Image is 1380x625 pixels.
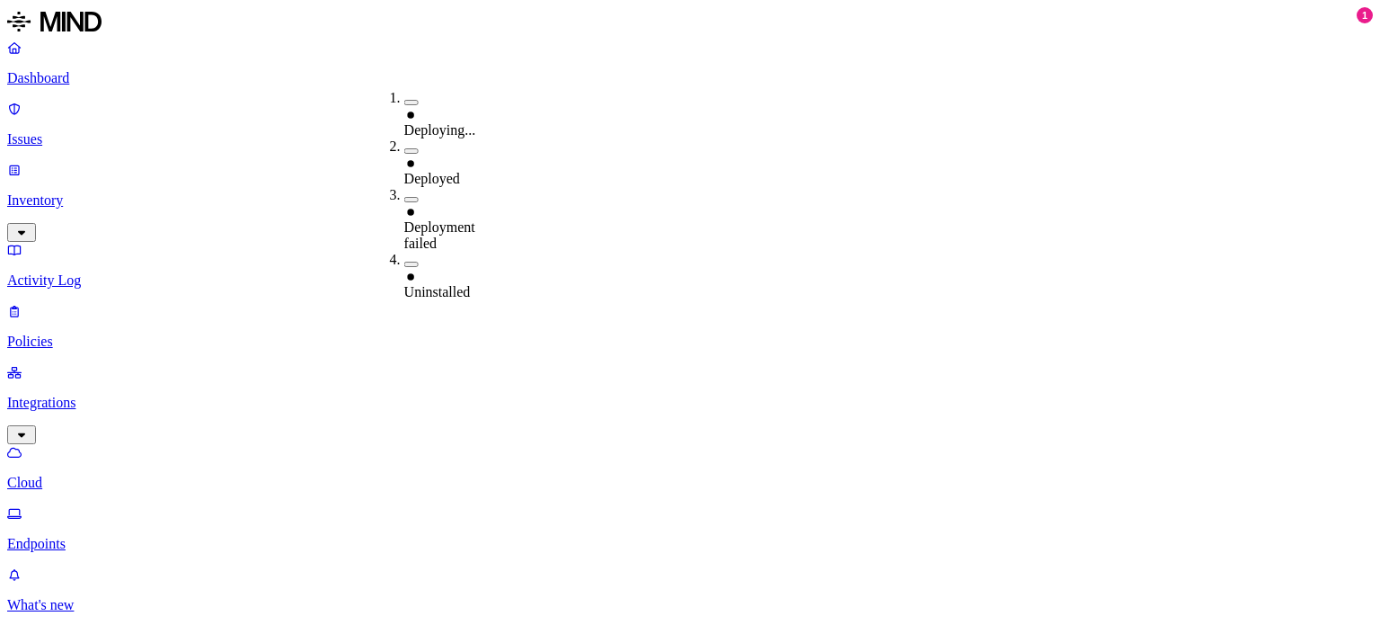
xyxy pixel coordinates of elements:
p: Policies [7,334,1373,350]
a: Activity Log [7,242,1373,289]
a: Endpoints [7,505,1373,552]
p: Issues [7,131,1373,147]
a: Inventory [7,162,1373,239]
a: What's new [7,567,1373,613]
a: Dashboard [7,40,1373,86]
a: Policies [7,303,1373,350]
p: What's new [7,597,1373,613]
p: Endpoints [7,536,1373,552]
a: Cloud [7,444,1373,491]
p: Integrations [7,395,1373,411]
p: Dashboard [7,70,1373,86]
p: Activity Log [7,272,1373,289]
div: 1 [1357,7,1373,23]
img: MIND [7,7,102,36]
a: MIND [7,7,1373,40]
a: Integrations [7,364,1373,442]
p: Inventory [7,192,1373,209]
p: Cloud [7,475,1373,491]
a: Issues [7,101,1373,147]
